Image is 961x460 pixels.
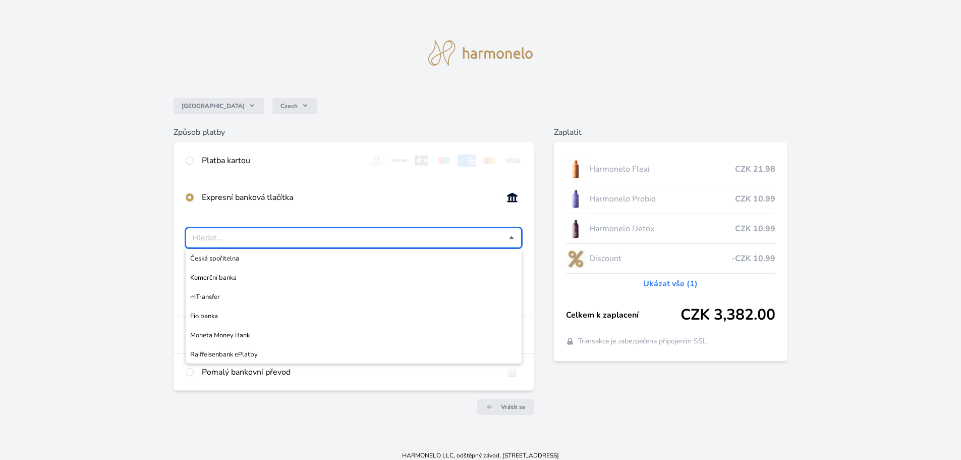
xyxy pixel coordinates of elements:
a: Vrátit se [477,399,534,415]
div: Expresní banková tlačítka [202,191,495,203]
span: CZK 3,382.00 [681,306,775,324]
span: Transakce je zabezpečena připojením SSL [578,336,707,346]
span: Czech [280,102,298,110]
span: CZK 10.99 [735,193,775,205]
img: discount-lo.png [566,246,585,271]
img: visa.svg [503,155,522,167]
span: CZK 10.99 [735,223,775,235]
span: Vrátit se [501,403,526,411]
span: Moneta Money Bank [190,330,517,340]
img: bankTransfer_IBAN.svg [503,366,522,378]
img: DETOX_se_stinem_x-lo.jpg [566,216,585,241]
span: Discount [589,252,731,265]
h6: Zaplatit [554,126,787,138]
span: [GEOGRAPHIC_DATA] [182,102,245,110]
img: mc.svg [480,155,499,167]
img: jcb.svg [413,155,431,167]
span: CZK 21.98 [735,163,775,175]
span: Harmonelo Probio [589,193,735,205]
div: Platba kartou [202,155,359,167]
img: logo.svg [428,40,533,66]
div: Vyberte svou banku [186,228,522,248]
span: Česká spořitelna [190,253,517,264]
input: Česká spořitelnaKomerční bankamTransferFio bankaMoneta Money BankRaiffeisenbank ePlatby [192,232,509,244]
span: Harmonelo Flexi [589,163,735,175]
span: Harmonelo Detox [589,223,735,235]
span: -CZK 10.99 [731,252,775,265]
a: Ukázat vše (1) [643,278,698,290]
button: Czech [272,98,317,114]
img: CLEAN_FLEXI_se_stinem_x-hi_(1)-lo.jpg [566,157,585,182]
div: Pomalý bankovní převod [202,366,495,378]
img: maestro.svg [435,155,454,167]
span: Celkem k zaplacení [566,309,681,321]
img: amex.svg [458,155,476,167]
span: Komerční banka [190,273,517,283]
button: [GEOGRAPHIC_DATA] [174,98,264,114]
span: mTransfer [190,292,517,302]
span: Fio banka [190,311,517,321]
img: CLEAN_PROBIO_se_stinem_x-lo.jpg [566,186,585,212]
img: diners.svg [367,155,386,167]
img: discover.svg [390,155,409,167]
h6: Způsob platby [174,126,534,138]
img: onlineBanking_CZ.svg [503,191,522,203]
span: Raiffeisenbank ePlatby [190,349,517,360]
